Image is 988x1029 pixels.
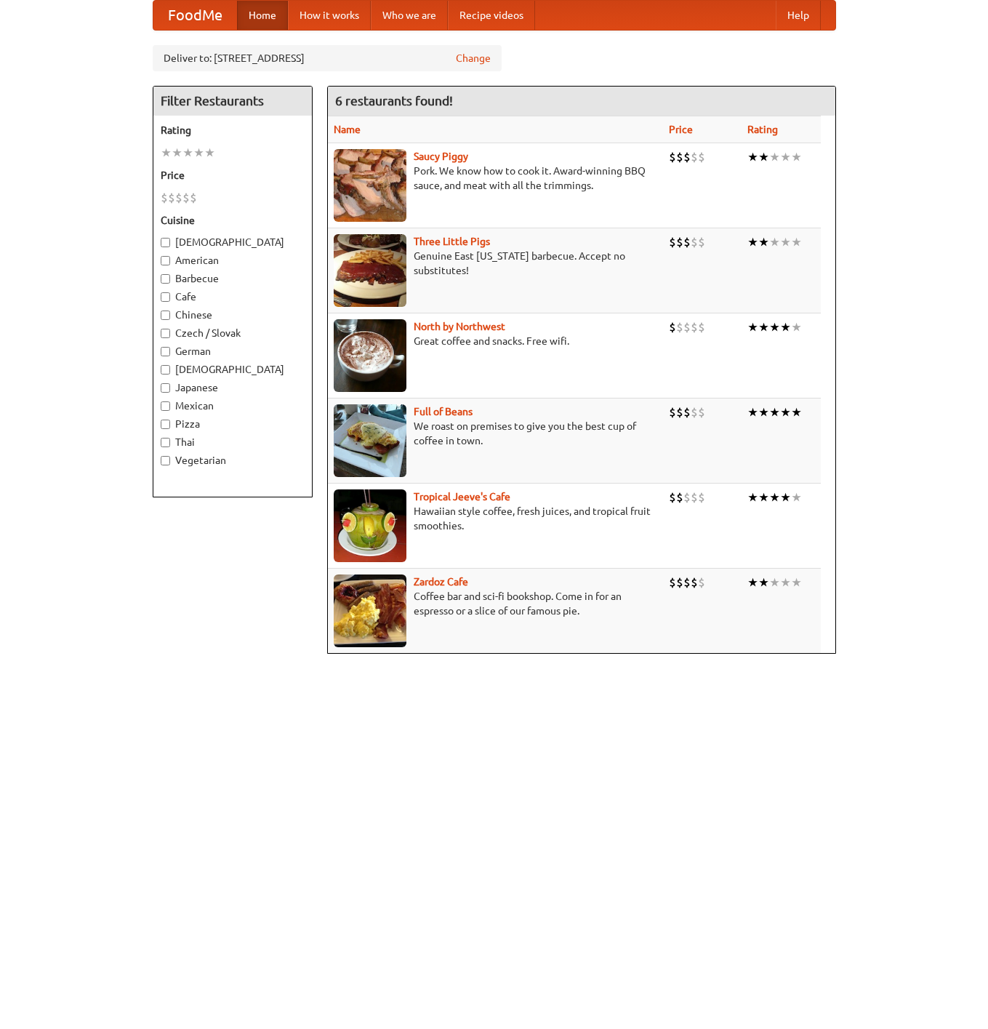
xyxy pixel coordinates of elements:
li: ★ [769,404,780,420]
li: $ [182,190,190,206]
input: German [161,347,170,356]
li: $ [698,149,705,165]
input: Czech / Slovak [161,329,170,338]
h4: Filter Restaurants [153,87,312,116]
img: north.jpg [334,319,406,392]
li: ★ [780,574,791,590]
label: [DEMOGRAPHIC_DATA] [161,235,305,249]
li: $ [691,149,698,165]
a: North by Northwest [414,321,505,332]
label: Japanese [161,380,305,395]
li: ★ [791,404,802,420]
li: ★ [747,574,758,590]
a: Recipe videos [448,1,535,30]
input: Japanese [161,383,170,393]
label: Czech / Slovak [161,326,305,340]
li: ★ [769,574,780,590]
li: $ [683,149,691,165]
li: $ [669,234,676,250]
li: $ [691,404,698,420]
li: $ [683,319,691,335]
li: ★ [758,234,769,250]
a: Full of Beans [414,406,473,417]
input: Barbecue [161,274,170,284]
input: American [161,256,170,265]
li: ★ [758,489,769,505]
a: Saucy Piggy [414,151,468,162]
li: ★ [780,149,791,165]
li: $ [676,404,683,420]
p: Coffee bar and sci-fi bookshop. Come in for an espresso or a slice of our famous pie. [334,589,658,618]
li: ★ [758,149,769,165]
li: $ [676,234,683,250]
a: FoodMe [153,1,237,30]
li: ★ [747,489,758,505]
li: $ [691,574,698,590]
li: ★ [791,234,802,250]
li: ★ [161,145,172,161]
li: $ [676,574,683,590]
li: $ [683,489,691,505]
p: Pork. We know how to cook it. Award-winning BBQ sauce, and meat with all the trimmings. [334,164,658,193]
h5: Rating [161,123,305,137]
li: $ [676,149,683,165]
li: $ [691,489,698,505]
li: ★ [791,574,802,590]
a: How it works [288,1,371,30]
a: Home [237,1,288,30]
p: Great coffee and snacks. Free wifi. [334,334,658,348]
a: Change [456,51,491,65]
p: Hawaiian style coffee, fresh juices, and tropical fruit smoothies. [334,504,658,533]
a: Rating [747,124,778,135]
input: Thai [161,438,170,447]
li: ★ [747,149,758,165]
label: Thai [161,435,305,449]
li: ★ [780,489,791,505]
li: $ [175,190,182,206]
img: littlepigs.jpg [334,234,406,307]
li: $ [161,190,168,206]
label: Pizza [161,417,305,431]
li: $ [676,489,683,505]
li: ★ [747,404,758,420]
h5: Price [161,168,305,183]
li: $ [168,190,175,206]
img: beans.jpg [334,404,406,477]
p: Genuine East [US_STATE] barbecue. Accept no substitutes! [334,249,658,278]
li: ★ [769,149,780,165]
li: ★ [791,149,802,165]
label: German [161,344,305,359]
div: Deliver to: [STREET_ADDRESS] [153,45,502,71]
li: ★ [758,574,769,590]
li: $ [669,489,676,505]
li: $ [698,319,705,335]
input: [DEMOGRAPHIC_DATA] [161,238,170,247]
li: ★ [172,145,182,161]
li: ★ [758,319,769,335]
a: Who we are [371,1,448,30]
li: $ [698,234,705,250]
li: ★ [747,319,758,335]
a: Three Little Pigs [414,236,490,247]
li: ★ [758,404,769,420]
li: $ [698,574,705,590]
li: $ [698,489,705,505]
li: $ [691,319,698,335]
li: ★ [747,234,758,250]
li: ★ [182,145,193,161]
li: ★ [780,404,791,420]
input: Cafe [161,292,170,302]
li: ★ [769,319,780,335]
label: Mexican [161,399,305,413]
ng-pluralize: 6 restaurants found! [335,94,453,108]
a: Tropical Jeeve's Cafe [414,491,510,503]
img: zardoz.jpg [334,574,406,647]
input: Mexican [161,401,170,411]
a: Price [669,124,693,135]
li: $ [190,190,197,206]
